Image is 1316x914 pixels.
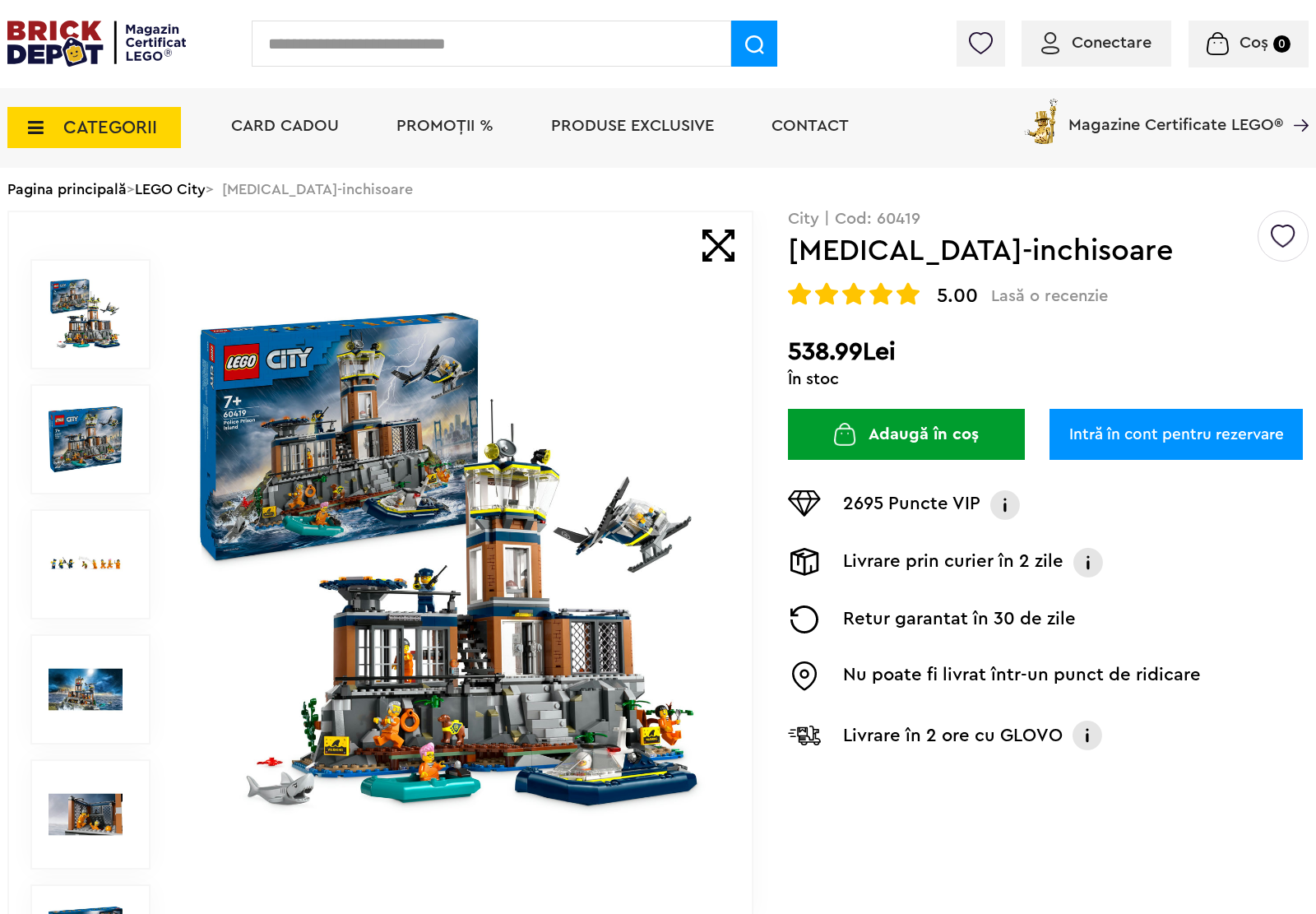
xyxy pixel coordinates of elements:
div: > > [MEDICAL_DATA]-inchisoare [7,168,1309,211]
img: Evaluare cu stele [869,282,892,305]
span: Magazine Certificate LEGO® [1068,95,1283,133]
img: Puncte VIP [788,490,821,517]
a: PROMOȚII % [396,118,493,134]
img: Returnare [788,605,821,633]
p: 2695 Puncte VIP [843,490,980,520]
img: LEGO City Insula-inchisoare [49,777,123,851]
img: Insula-inchisoare [49,402,123,476]
div: În stoc [788,371,1309,387]
a: Intră în cont pentru rezervare [1050,409,1303,460]
span: Conectare [1072,35,1151,51]
img: Insula-inchisoare [49,277,123,351]
img: Evaluare cu stele [897,282,920,305]
img: Evaluare cu stele [842,282,865,305]
p: Livrare prin curier în 2 zile [843,548,1063,578]
a: Contact [772,118,849,134]
span: Coș [1240,35,1268,51]
span: Lasă o recenzie [991,286,1108,306]
a: LEGO City [135,182,206,197]
a: Pagina principală [7,182,127,197]
img: Evaluare cu stele [788,282,811,305]
button: Adaugă în coș [788,409,1025,460]
img: Seturi Lego Insula-inchisoare [49,652,123,726]
img: Livrare [788,548,821,576]
p: Retur garantat în 30 de zile [843,605,1076,633]
img: Evaluare cu stele [815,282,838,305]
a: Produse exclusive [551,118,714,134]
p: City | Cod: 60419 [788,211,1309,227]
img: Insula-inchisoare [187,299,716,829]
img: Livrare Glovo [788,725,821,745]
img: Easybox [788,661,821,691]
p: Livrare în 2 ore cu GLOVO [843,722,1063,749]
img: Insula-inchisoare LEGO 60419 [49,527,123,601]
a: Magazine Certificate LEGO® [1283,95,1309,112]
a: Card Cadou [231,118,339,134]
a: Conectare [1041,35,1151,51]
p: Nu poate fi livrat într-un punct de ridicare [843,661,1201,691]
span: 5.00 [937,286,978,306]
img: Info livrare cu GLOVO [1071,719,1104,752]
img: Info livrare prin curier [1072,548,1105,578]
small: 0 [1273,35,1291,53]
h1: [MEDICAL_DATA]-inchisoare [788,236,1255,266]
h2: 538.99Lei [788,337,1309,367]
img: Info VIP [989,490,1022,520]
span: CATEGORII [63,118,157,137]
